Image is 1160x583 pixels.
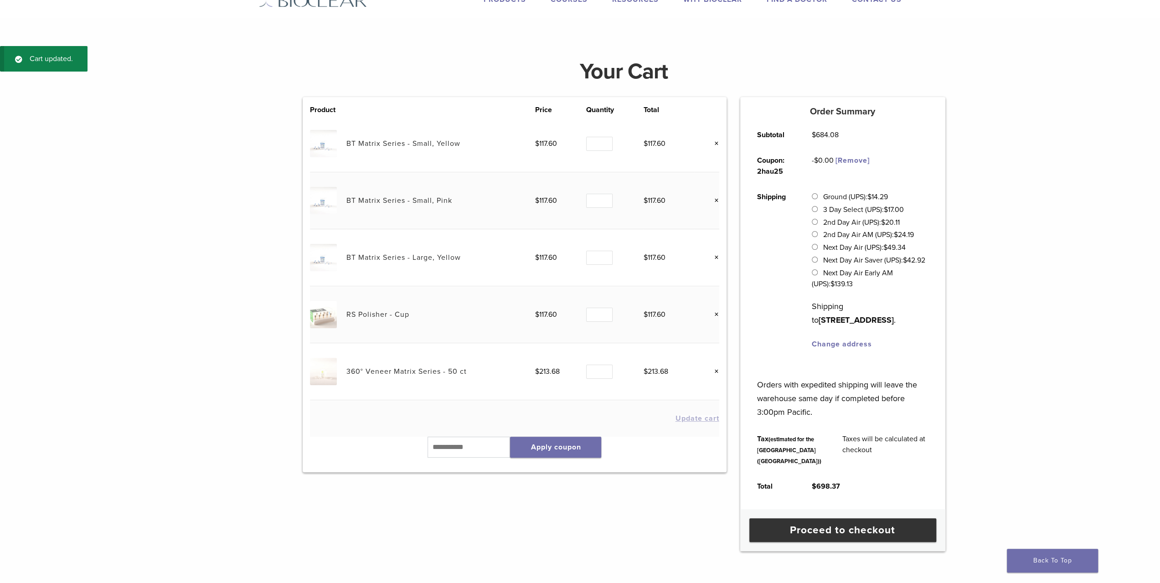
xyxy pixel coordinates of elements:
img: BT Matrix Series - Small, Yellow [310,130,337,157]
a: Back To Top [1007,549,1098,573]
bdi: 117.60 [644,253,665,262]
a: Remove 2hau25 coupon [835,156,870,165]
span: $ [812,130,816,139]
a: Remove this item [707,138,719,150]
bdi: 117.60 [644,196,665,205]
span: $ [644,367,648,376]
bdi: 42.92 [903,256,925,265]
th: Subtotal [747,122,802,148]
bdi: 213.68 [644,367,668,376]
a: Remove this item [707,195,719,206]
button: Apply coupon [510,437,601,458]
label: Next Day Air Early AM (UPS): [812,268,892,289]
span: $ [644,139,648,148]
a: BT Matrix Series - Small, Pink [346,196,452,205]
bdi: 139.13 [830,279,853,289]
bdi: 24.19 [894,230,914,239]
label: Next Day Air (UPS): [823,243,906,252]
span: $ [535,310,539,319]
th: Tax [747,426,832,474]
a: BT Matrix Series - Small, Yellow [346,139,460,148]
a: Change address [812,340,872,349]
bdi: 117.60 [644,139,665,148]
strong: [STREET_ADDRESS] [819,315,894,325]
span: $ [644,196,648,205]
label: Ground (UPS): [823,192,888,201]
th: Total [747,474,802,499]
bdi: 684.08 [812,130,839,139]
small: (estimated for the [GEOGRAPHIC_DATA] ([GEOGRAPHIC_DATA])) [757,436,821,465]
bdi: 117.60 [535,139,557,148]
span: $ [881,218,885,227]
img: RS Polisher - Cup [310,301,337,328]
span: $ [884,205,888,214]
a: BT Matrix Series - Large, Yellow [346,253,461,262]
th: Quantity [586,104,644,115]
a: 360° Veneer Matrix Series - 50 ct [346,367,467,376]
label: 2nd Day Air (UPS): [823,218,900,227]
p: Shipping to . [812,299,928,327]
label: 3 Day Select (UPS): [823,205,904,214]
span: $ [644,253,648,262]
span: $ [535,253,539,262]
bdi: 213.68 [535,367,560,376]
button: Update cart [675,415,719,422]
label: 2nd Day Air AM (UPS): [823,230,914,239]
span: $ [903,256,907,265]
a: Proceed to checkout [749,518,936,542]
h1: Your Cart [296,61,952,83]
bdi: 698.37 [812,482,840,491]
span: $ [644,310,648,319]
span: $ [883,243,887,252]
a: Remove this item [707,252,719,263]
span: $ [867,192,871,201]
bdi: 49.34 [883,243,906,252]
a: Remove this item [707,309,719,320]
bdi: 117.60 [535,196,557,205]
th: Product [310,104,346,115]
p: Orders with expedited shipping will leave the warehouse same day if completed before 3:00pm Pacific. [757,364,928,419]
bdi: 14.29 [867,192,888,201]
td: Taxes will be calculated at checkout [832,426,938,474]
img: BT Matrix Series - Small, Pink [310,187,337,214]
label: Next Day Air Saver (UPS): [823,256,925,265]
span: $ [535,367,539,376]
th: Price [535,104,586,115]
a: RS Polisher - Cup [346,310,409,319]
bdi: 17.00 [884,205,904,214]
span: $ [535,196,539,205]
img: 360° Veneer Matrix Series - 50 ct [310,358,337,385]
span: $ [830,279,835,289]
bdi: 117.60 [535,310,557,319]
th: Coupon: 2hau25 [747,148,802,184]
td: - [802,148,880,184]
span: $ [814,156,818,165]
a: Remove this item [707,366,719,377]
h5: Order Summary [740,106,945,117]
bdi: 117.60 [535,253,557,262]
th: Shipping [747,184,802,357]
span: 0.00 [814,156,834,165]
span: $ [535,139,539,148]
bdi: 117.60 [644,310,665,319]
bdi: 20.11 [881,218,900,227]
img: BT Matrix Series - Large, Yellow [310,244,337,271]
span: $ [812,482,816,491]
th: Total [644,104,695,115]
span: $ [894,230,898,239]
